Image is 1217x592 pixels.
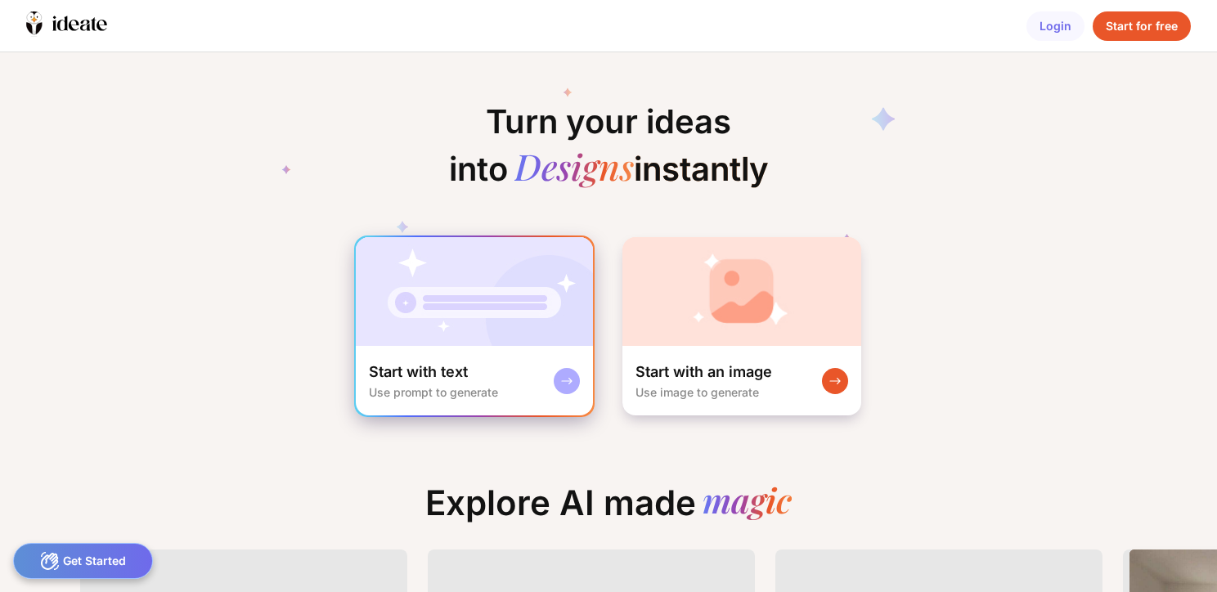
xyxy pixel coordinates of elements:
div: Start with text [369,362,468,382]
div: Start with an image [635,362,772,382]
div: Get Started [13,543,153,579]
div: Explore AI made [412,482,805,536]
div: magic [703,482,792,523]
div: Use image to generate [635,385,759,399]
div: Use prompt to generate [369,385,498,399]
img: startWithTextCardBg.jpg [356,237,593,346]
img: startWithImageCardBg.jpg [622,237,861,346]
div: Login [1026,11,1085,41]
div: Start for free [1093,11,1191,41]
